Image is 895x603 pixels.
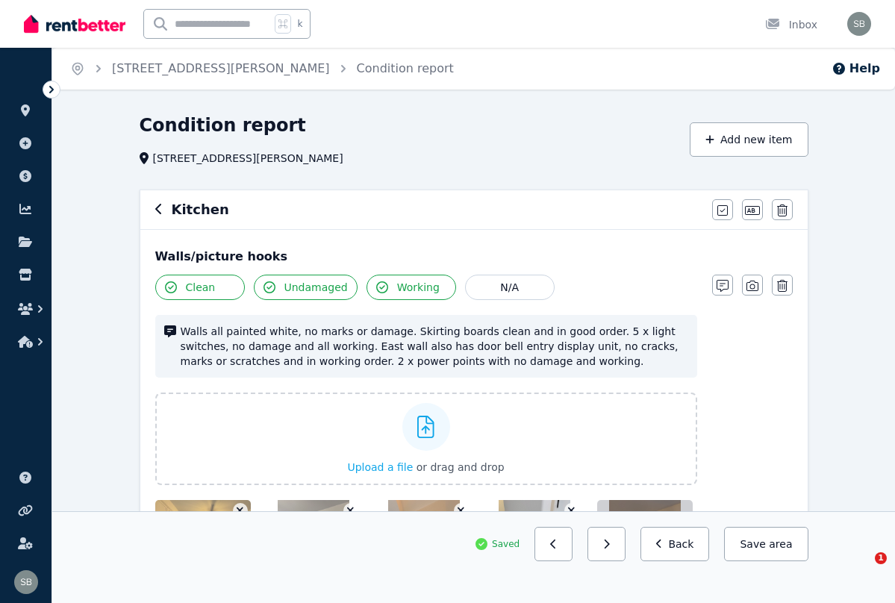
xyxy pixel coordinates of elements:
[155,275,245,300] button: Clean
[347,460,504,475] button: Upload a file or drag and drop
[690,122,808,157] button: Add new item
[499,500,570,596] img: IMG_1297.jpeg
[347,461,413,473] span: Upload a file
[875,552,887,564] span: 1
[417,461,505,473] span: or drag and drop
[388,500,460,596] img: IMG_1210.jpeg
[465,275,555,300] button: N/A
[172,199,229,220] h6: Kitchen
[640,527,710,561] button: Back
[278,500,349,596] img: IMG_1230.jpeg
[397,280,440,295] span: Working
[284,280,348,295] span: Undamaged
[765,17,817,32] div: Inbox
[153,151,343,166] span: [STREET_ADDRESS][PERSON_NAME]
[14,570,38,594] img: Shannon Bufton
[297,18,302,30] span: k
[155,500,283,596] img: IMG_1444.jpeg
[52,48,472,90] nav: Breadcrumb
[254,275,358,300] button: Undamaged
[357,61,454,75] a: Condition report
[367,275,456,300] button: Working
[181,324,688,369] span: Walls all painted white, no marks or damage. Skirting boards clean and in good order. 5 x light s...
[112,61,330,75] a: [STREET_ADDRESS][PERSON_NAME]
[492,538,520,550] span: Saved
[832,60,880,78] button: Help
[140,113,306,137] h1: Condition report
[155,248,793,266] div: Walls/picture hooks
[724,527,808,561] button: Save area
[844,552,880,588] iframe: Intercom live chat
[24,13,125,35] img: RentBetter
[847,12,871,36] img: Shannon Bufton
[186,280,216,295] span: Clean
[769,537,792,552] span: area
